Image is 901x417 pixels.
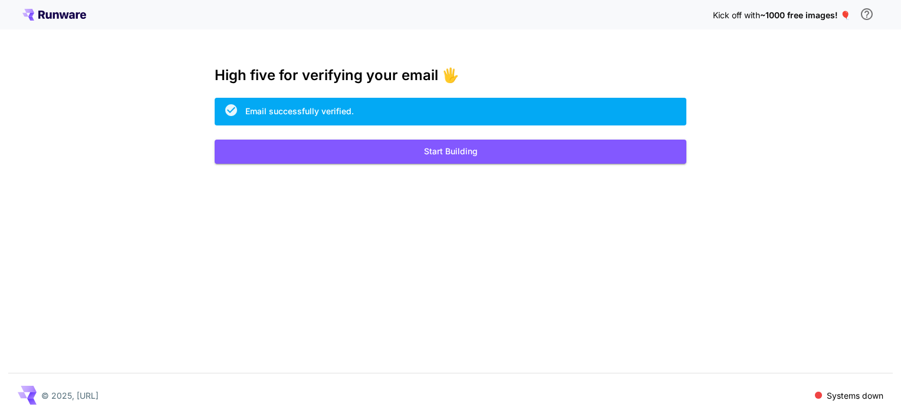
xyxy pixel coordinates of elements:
[827,389,883,402] p: Systems down
[713,10,760,20] span: Kick off with
[41,389,98,402] p: © 2025, [URL]
[760,10,850,20] span: ~1000 free images! 🎈
[245,105,354,117] div: Email successfully verified.
[855,2,879,26] button: In order to qualify for free credit, you need to sign up with a business email address and click ...
[215,67,686,84] h3: High five for verifying your email 🖐️
[215,140,686,164] button: Start Building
